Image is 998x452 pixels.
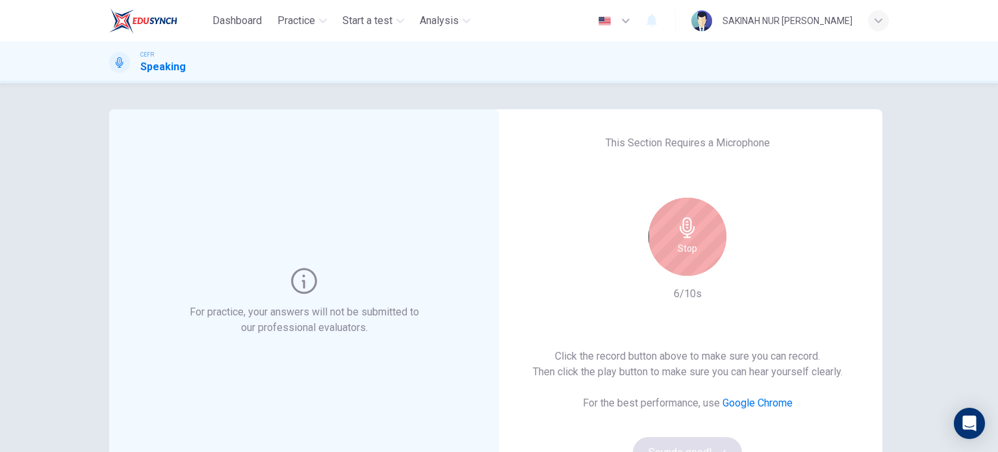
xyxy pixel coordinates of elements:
h6: For the best performance, use [583,395,793,411]
span: Dashboard [212,13,262,29]
button: Start a test [337,9,409,33]
h6: 6/10s [674,286,702,302]
img: EduSynch logo [109,8,177,34]
div: SAKINAH NUR [PERSON_NAME] [723,13,852,29]
h6: Click the record button above to make sure you can record. Then click the play button to make sur... [533,349,843,380]
button: Analysis [415,9,476,33]
button: Stop [648,198,726,276]
h6: Stop [678,241,697,256]
h6: For practice, your answers will not be submitted to our professional evaluators. [187,304,422,336]
a: EduSynch logo [109,8,207,34]
a: Google Chrome [723,397,793,409]
h6: This Section Requires a Microphone [606,135,770,151]
img: en [596,16,613,26]
span: CEFR [140,50,154,59]
div: Open Intercom Messenger [954,408,985,439]
h1: Speaking [140,59,186,75]
span: Start a test [342,13,392,29]
button: Practice [272,9,332,33]
button: Dashboard [207,9,267,33]
span: Practice [277,13,315,29]
img: Profile picture [691,10,712,31]
span: Analysis [420,13,459,29]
